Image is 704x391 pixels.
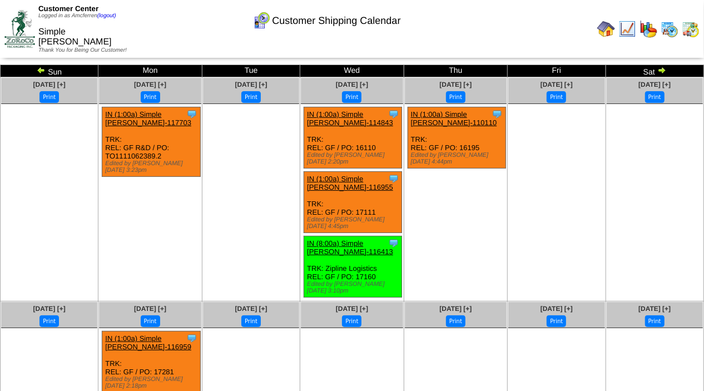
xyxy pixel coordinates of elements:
td: Sun [1,65,98,77]
td: Sat [606,65,703,77]
a: [DATE] [+] [336,305,368,313]
button: Print [241,315,261,327]
a: [DATE] [+] [439,305,472,313]
a: [DATE] [+] [638,81,671,88]
img: calendarinout.gif [682,20,700,38]
button: Print [141,91,160,103]
img: arrowright.gif [657,66,666,75]
img: calendarcustomer.gif [252,12,270,29]
img: Tooltip [186,333,197,344]
div: TRK: REL: GF / PO: 17111 [304,172,402,233]
button: Print [446,91,465,103]
img: Tooltip [388,237,399,249]
td: Tue [202,65,300,77]
div: Edited by [PERSON_NAME] [DATE] 2:20pm [307,152,401,165]
a: [DATE] [+] [33,81,66,88]
a: (logout) [97,13,116,19]
td: Wed [300,65,404,77]
div: Edited by [PERSON_NAME] [DATE] 3:23pm [105,160,200,174]
a: [DATE] [+] [235,81,267,88]
a: [DATE] [+] [235,305,267,313]
button: Print [141,315,160,327]
button: Print [241,91,261,103]
img: calendarprod.gif [661,20,678,38]
img: ZoRoCo_Logo(Green%26Foil)%20jpg.webp [4,10,35,47]
div: Edited by [PERSON_NAME] [DATE] 3:10pm [307,281,401,294]
div: Edited by [PERSON_NAME] [DATE] 2:18pm [105,376,200,389]
img: Tooltip [388,173,399,184]
button: Print [39,315,59,327]
a: [DATE] [+] [134,81,166,88]
button: Print [547,315,566,327]
button: Print [446,315,465,327]
span: Customer Shipping Calendar [272,15,400,27]
a: [DATE] [+] [638,305,671,313]
a: [DATE] [+] [33,305,66,313]
span: Customer Center [38,4,98,13]
img: Tooltip [492,108,503,120]
td: Thu [404,65,508,77]
a: IN (1:00a) Simple [PERSON_NAME]-117703 [105,110,191,127]
button: Print [645,315,665,327]
button: Print [342,315,361,327]
a: IN (1:00a) Simple [PERSON_NAME]-116955 [307,175,393,191]
img: arrowleft.gif [37,66,46,75]
span: Thank You for Being Our Customer! [38,47,127,53]
a: IN (1:00a) Simple [PERSON_NAME]-116959 [105,334,191,351]
a: IN (1:00a) Simple [PERSON_NAME]-110110 [411,110,497,127]
img: Tooltip [186,108,197,120]
a: [DATE] [+] [541,81,573,88]
img: home.gif [597,20,615,38]
div: Edited by [PERSON_NAME] [DATE] 4:45pm [307,216,401,230]
a: [DATE] [+] [336,81,368,88]
a: [DATE] [+] [439,81,472,88]
div: TRK: Zipline Logistics REL: GF / PO: 17160 [304,236,402,298]
td: Fri [508,65,606,77]
img: graph.gif [639,20,657,38]
a: IN (1:00a) Simple [PERSON_NAME]-114843 [307,110,393,127]
div: TRK: REL: GF / PO: 16195 [408,107,505,169]
a: IN (8:00a) Simple [PERSON_NAME]-116413 [307,239,393,256]
button: Print [547,91,566,103]
button: Print [342,91,361,103]
span: Simple [PERSON_NAME] [38,27,112,47]
div: Edited by [PERSON_NAME] [DATE] 4:44pm [411,152,505,165]
button: Print [645,91,665,103]
span: Logged in as Amcferren [38,13,116,19]
div: TRK: REL: GF R&D / PO: TO1111062389.2 [102,107,200,177]
img: line_graph.gif [618,20,636,38]
a: [DATE] [+] [541,305,573,313]
div: TRK: REL: GF / PO: 16110 [304,107,402,169]
img: Tooltip [388,108,399,120]
td: Mon [98,65,202,77]
button: Print [39,91,59,103]
a: [DATE] [+] [134,305,166,313]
